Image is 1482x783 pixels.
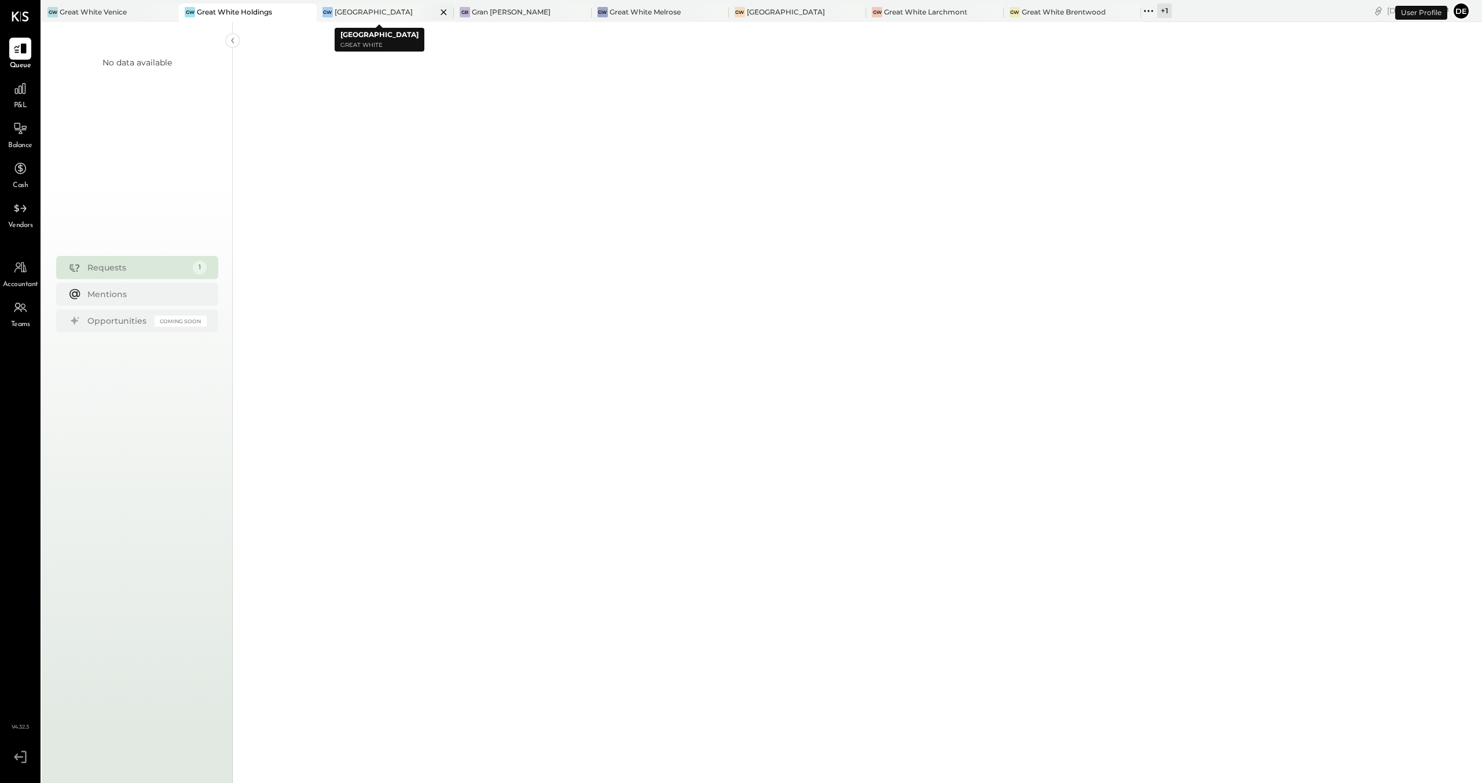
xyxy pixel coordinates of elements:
[1,118,40,151] a: Balance
[13,181,28,191] span: Cash
[193,261,207,275] div: 1
[8,141,32,151] span: Balance
[597,7,608,17] div: GW
[747,7,825,17] div: [GEOGRAPHIC_DATA]
[197,7,272,17] div: Great White Holdings
[1,197,40,231] a: Vendors
[1395,6,1447,20] div: User Profile
[102,57,172,68] div: No data available
[735,7,745,17] div: GW
[1,297,40,330] a: Teams
[884,7,967,17] div: Great White Larchmont
[1,158,40,191] a: Cash
[10,61,31,71] span: Queue
[1,38,40,71] a: Queue
[340,41,419,50] p: Great White
[185,7,195,17] div: GW
[1373,5,1384,17] div: copy link
[1,78,40,111] a: P&L
[610,7,681,17] div: Great White Melrose
[87,315,149,327] div: Opportunities
[1157,3,1172,18] div: + 1
[60,7,127,17] div: Great White Venice
[460,7,470,17] div: GB
[11,320,30,330] span: Teams
[322,7,333,17] div: GW
[1010,7,1020,17] div: GW
[3,280,38,290] span: Accountant
[8,221,33,231] span: Vendors
[872,7,882,17] div: GW
[155,316,207,327] div: Coming Soon
[1022,7,1106,17] div: Great White Brentwood
[1,257,40,290] a: Accountant
[472,7,551,17] div: Gran [PERSON_NAME]
[47,7,58,17] div: GW
[14,101,27,111] span: P&L
[87,288,201,300] div: Mentions
[335,7,413,17] div: [GEOGRAPHIC_DATA]
[1387,5,1449,16] div: [DATE]
[87,262,187,273] div: Requests
[1452,2,1470,20] button: De
[340,30,419,39] b: [GEOGRAPHIC_DATA]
